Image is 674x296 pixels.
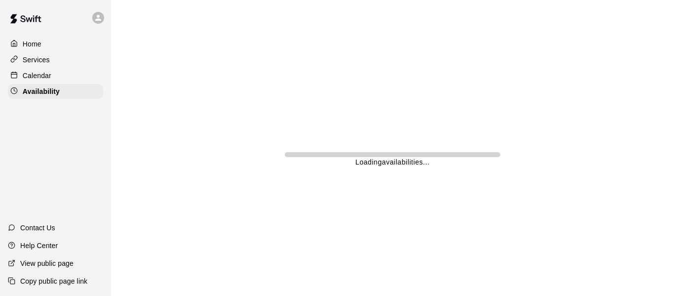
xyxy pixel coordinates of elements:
p: Home [23,39,41,49]
p: Calendar [23,71,51,81]
a: Calendar [8,68,103,83]
a: Availability [8,84,103,99]
p: View public page [20,258,74,268]
p: Availability [23,86,60,96]
p: Help Center [20,241,58,251]
a: Services [8,52,103,67]
p: Contact Us [20,223,55,233]
p: Loading availabilities ... [355,157,429,168]
a: Home [8,37,103,51]
p: Copy public page link [20,276,87,286]
p: Services [23,55,50,65]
